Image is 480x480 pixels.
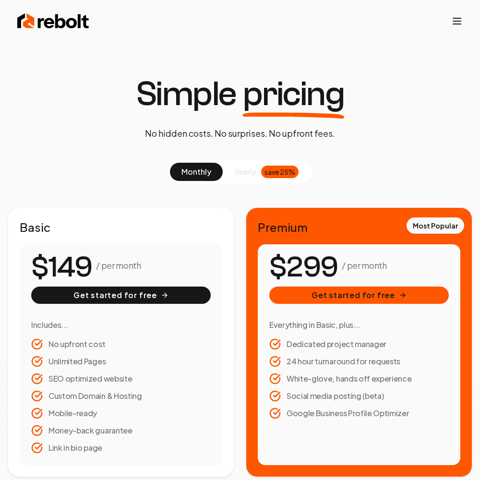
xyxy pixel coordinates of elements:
[31,246,92,289] number-flow-react: $149
[269,408,449,419] li: Google Business Profile Optimizer
[269,319,449,331] h3: Everything in Basic, plus...
[258,219,460,235] h2: Premium
[451,15,463,27] button: Toggle mobile menu
[96,259,141,272] p: / per month
[407,217,464,234] div: Most Popular
[31,408,211,419] li: Mobile-ready
[243,77,345,111] span: pricing
[261,166,299,178] div: save 25%
[269,356,449,367] li: 24 hour turnaround for requests
[17,12,89,31] img: Rebolt Logo
[31,373,211,384] li: SEO optimized website
[342,259,386,272] p: / per month
[170,163,223,181] button: monthly
[181,167,211,177] span: monthly
[269,287,449,304] button: Get started for free
[269,373,449,384] li: White-glove, hands off experience
[31,287,211,304] button: Get started for free
[269,390,449,402] li: Social media posting (beta)
[223,163,310,181] button: yearlysave 25%
[31,390,211,402] li: Custom Domain & Hosting
[234,166,256,178] span: yearly
[145,127,335,140] p: No hidden costs. No surprises. No upfront fees.
[31,425,211,436] li: Money-back guarantee
[31,442,211,454] li: Link in bio page
[31,356,211,367] li: Unlimited Pages
[269,246,338,289] number-flow-react: $299
[136,77,345,111] h1: Simple
[20,219,222,235] h2: Basic
[269,338,449,350] li: Dedicated project manager
[31,319,211,331] h3: Includes...
[31,338,211,350] li: No upfront cost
